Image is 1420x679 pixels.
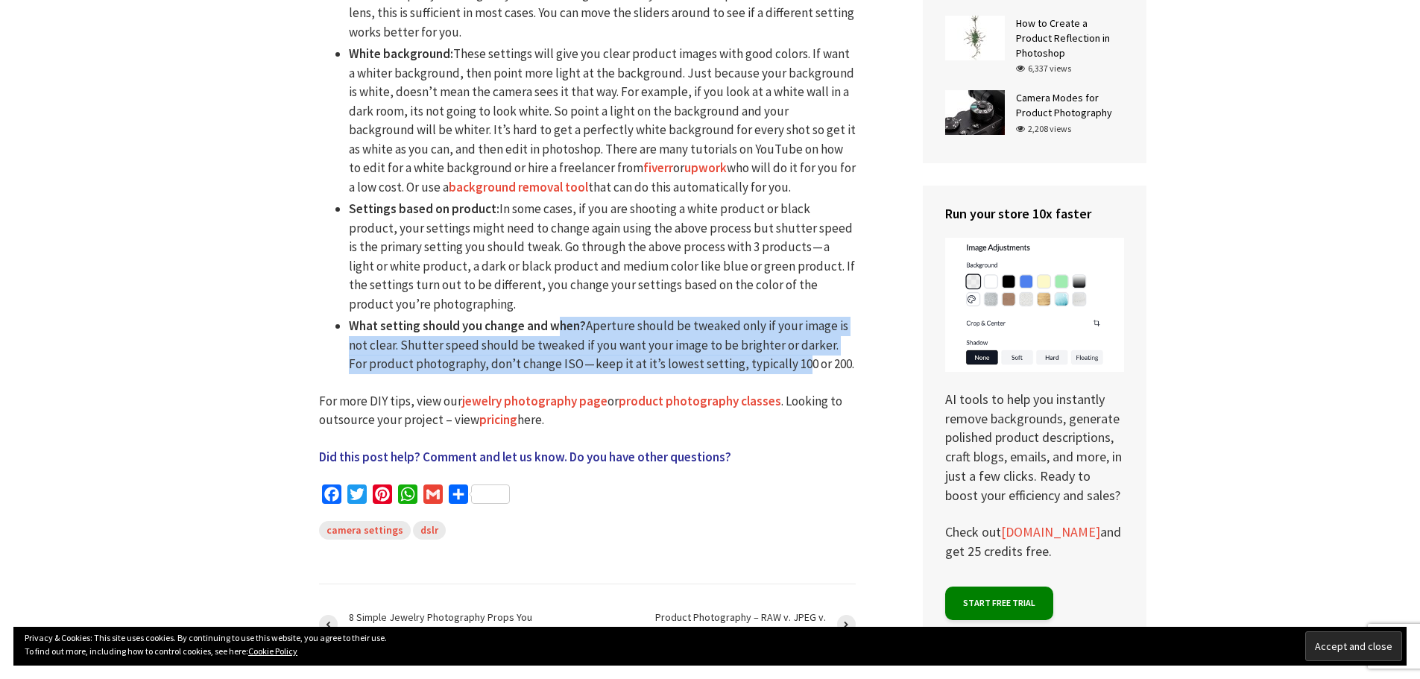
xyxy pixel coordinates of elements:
[349,610,537,637] span: 8 Simple Jewelry Photography Props You Can Use
[319,484,344,509] a: Facebook
[462,393,608,410] a: jewelry photography page
[349,200,499,217] strong: Settings based on product:
[684,160,727,177] a: upwork
[479,411,517,429] a: pricing
[1016,16,1110,60] a: How to Create a Product Reflection in Photoshop
[413,521,446,540] a: dslr
[945,522,1124,560] p: Check out and get 25 credits free.
[395,484,420,509] a: WhatsApp
[1305,631,1402,661] input: Accept and close
[13,627,1407,666] div: Privacy & Cookies: This site uses cookies. By continuing to use this website, you agree to their ...
[349,200,856,314] li: In some cases, if you are shooting a white product or black product, your settings might need to ...
[349,45,453,62] strong: White background:
[945,587,1053,620] a: Start free trial
[1016,91,1112,119] a: Camera Modes for Product Photography
[349,318,586,334] strong: What setting should you change and when?
[1016,62,1071,75] div: 6,337 views
[349,317,856,374] li: Aperture should be tweaked only if your image is not clear. Shutter speed should be tweaked if yo...
[344,484,370,509] a: Twitter
[1001,523,1100,541] a: [DOMAIN_NAME]
[319,392,856,430] p: For more DIY tips, view our or . Looking to outsource your project – view here.
[1016,122,1071,136] div: 2,208 views
[638,610,826,637] span: Product Photography – RAW v. JPEG v. TIFF
[319,449,731,465] strong: Did this post help? Comment and let us know. Do you have other questions?
[449,179,588,196] a: background removal tool
[349,45,856,197] li: These settings will give you clear product images with good colors. If want a whiter background, ...
[370,484,395,509] a: Pinterest
[319,521,411,540] a: camera settings
[248,645,297,657] a: Cookie Policy
[587,610,856,637] a: Product Photography – RAW v. JPEG v. TIFF
[643,160,673,177] a: fiverr
[945,238,1124,505] p: AI tools to help you instantly remove backgrounds, generate polished product descriptions, craft ...
[420,484,446,509] a: Gmail
[319,610,587,637] a: 8 Simple Jewelry Photography Props You Can Use
[446,484,513,509] a: Share
[945,204,1124,223] h4: Run your store 10x faster
[619,393,781,410] a: product photography classes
